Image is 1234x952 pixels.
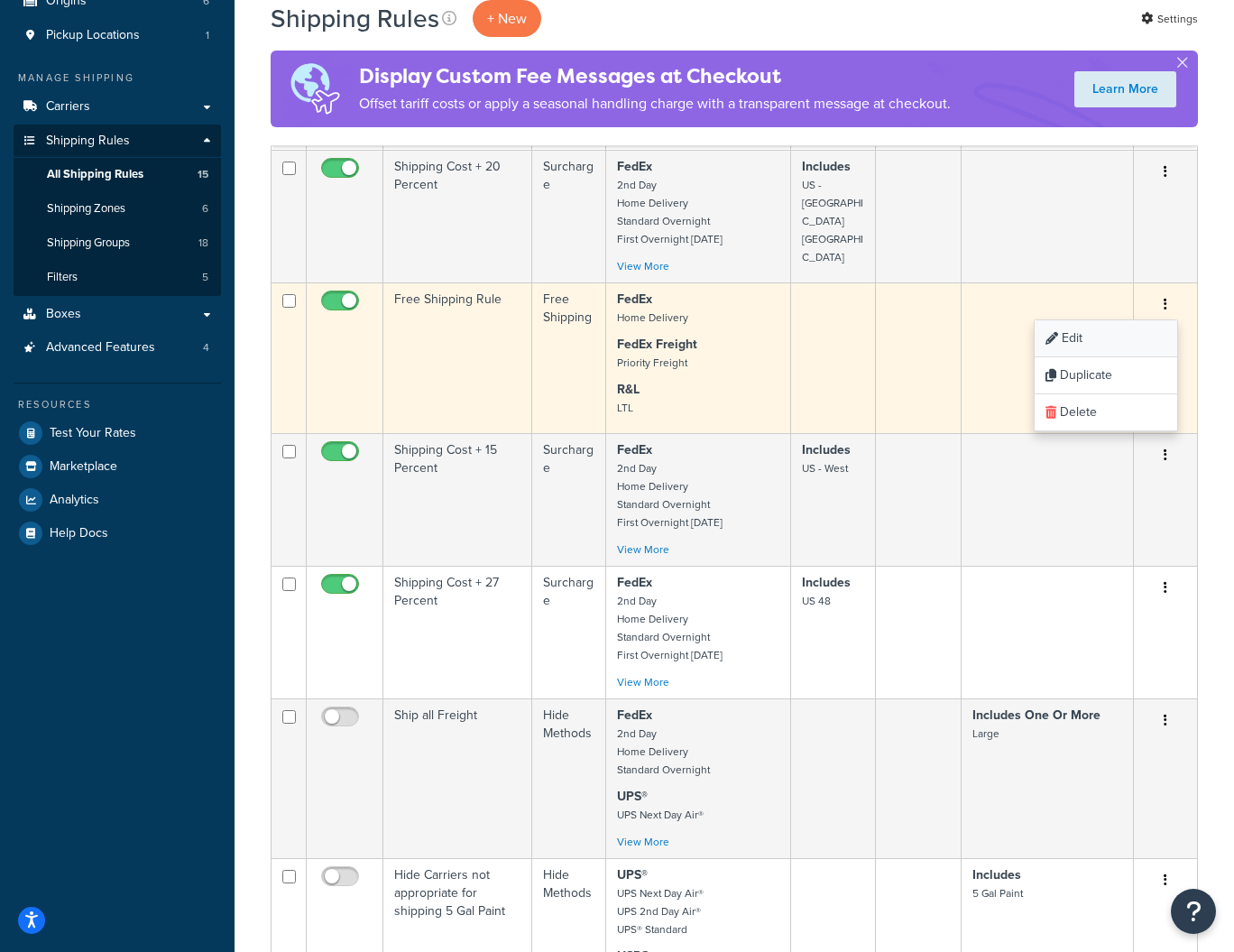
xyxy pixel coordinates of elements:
small: UPS Next Day Air® UPS 2nd Day Air® UPS® Standard [617,885,704,938]
span: 1 [206,28,209,43]
span: Advanced Features [46,340,155,356]
small: Home Delivery [617,310,688,326]
a: Shipping Groups 18 [14,226,221,260]
strong: Includes [802,573,851,592]
span: Help Docs [50,526,108,541]
td: Free Shipping Rule [383,282,532,433]
strong: Includes [972,865,1021,884]
td: Hide Methods [532,698,606,858]
span: 5 [202,270,208,285]
span: 15 [198,167,208,182]
strong: UPS® [617,865,648,884]
a: View More [617,258,669,274]
td: Shipping Cost + 20 Percent [383,150,532,282]
span: 6 [202,201,208,217]
h1: Shipping Rules [271,1,439,36]
a: All Shipping Rules 15 [14,158,221,191]
small: 2nd Day Home Delivery Standard Overnight [617,726,710,778]
a: Filters 5 [14,261,221,294]
li: Shipping Zones [14,192,221,226]
small: US 48 [802,593,831,609]
span: Boxes [46,307,81,322]
li: All Shipping Rules [14,158,221,191]
td: Surcharge [532,150,606,282]
a: Shipping Zones 6 [14,192,221,226]
small: US - [GEOGRAPHIC_DATA] [GEOGRAPHIC_DATA] [802,177,863,265]
a: View More [617,834,669,850]
a: Shipping Rules [14,125,221,158]
div: Resources [14,397,221,412]
a: Carriers [14,90,221,124]
li: Advanced Features [14,331,221,365]
span: Analytics [50,493,99,508]
strong: UPS® [617,787,648,806]
a: Pickup Locations 1 [14,19,221,52]
a: Advanced Features 4 [14,331,221,365]
a: Analytics [14,484,221,516]
span: Filters [47,270,78,285]
strong: Includes [802,157,851,176]
td: Shipping Cost + 15 Percent [383,433,532,566]
a: Duplicate [1035,357,1177,394]
a: Edit [1035,320,1177,357]
strong: FedEx [617,290,652,309]
small: Large [972,726,999,742]
strong: R&L [617,380,640,399]
a: Test Your Rates [14,417,221,449]
small: UPS Next Day Air® [617,807,704,823]
td: Free Shipping [532,282,606,433]
td: Surcharge [532,566,606,698]
span: 4 [203,340,209,356]
li: Pickup Locations [14,19,221,52]
small: 5 Gal Paint [972,885,1023,901]
span: Shipping Rules [46,134,130,149]
small: 2nd Day Home Delivery Standard Overnight First Overnight [DATE] [617,460,723,531]
a: Delete [1035,394,1177,431]
span: All Shipping Rules [47,167,143,182]
small: Priority Freight [617,355,687,371]
a: Help Docs [14,517,221,550]
span: Test Your Rates [50,426,136,441]
a: View More [617,541,669,558]
td: Ship all Freight [383,698,532,858]
span: Shipping Zones [47,201,125,217]
h4: Display Custom Fee Messages at Checkout [359,61,951,91]
td: Shipping Cost + 27 Percent [383,566,532,698]
small: 2nd Day Home Delivery Standard Overnight First Overnight [DATE] [617,177,723,247]
strong: Includes [802,440,851,459]
strong: FedEx [617,440,652,459]
strong: Includes One Or More [972,706,1100,725]
a: Boxes [14,298,221,331]
p: Offset tariff costs or apply a seasonal handling charge with a transparent message at checkout. [359,91,951,116]
div: Manage Shipping [14,70,221,86]
span: Marketplace [50,459,117,475]
li: Shipping Rules [14,125,221,296]
li: Shipping Groups [14,226,221,260]
small: LTL [617,400,633,416]
a: Settings [1141,6,1198,32]
span: Carriers [46,99,90,115]
span: Pickup Locations [46,28,140,43]
a: Learn More [1074,71,1176,107]
span: Shipping Groups [47,236,130,251]
a: Marketplace [14,450,221,483]
a: View More [617,674,669,690]
strong: FedEx [617,706,652,725]
small: 2nd Day Home Delivery Standard Overnight First Overnight [DATE] [617,593,723,663]
strong: FedEx [617,157,652,176]
strong: FedEx [617,573,652,592]
strong: FedEx Freight [617,335,697,354]
img: duties-banner-06bc72dcb5fe05cb3f9472aba00be2ae8eb53ab6f0d8bb03d382ba314ac3c341.png [271,51,359,127]
li: Filters [14,261,221,294]
span: 18 [198,236,208,251]
td: Surcharge [532,433,606,566]
small: US - West [802,460,848,476]
button: Open Resource Center [1171,889,1216,934]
